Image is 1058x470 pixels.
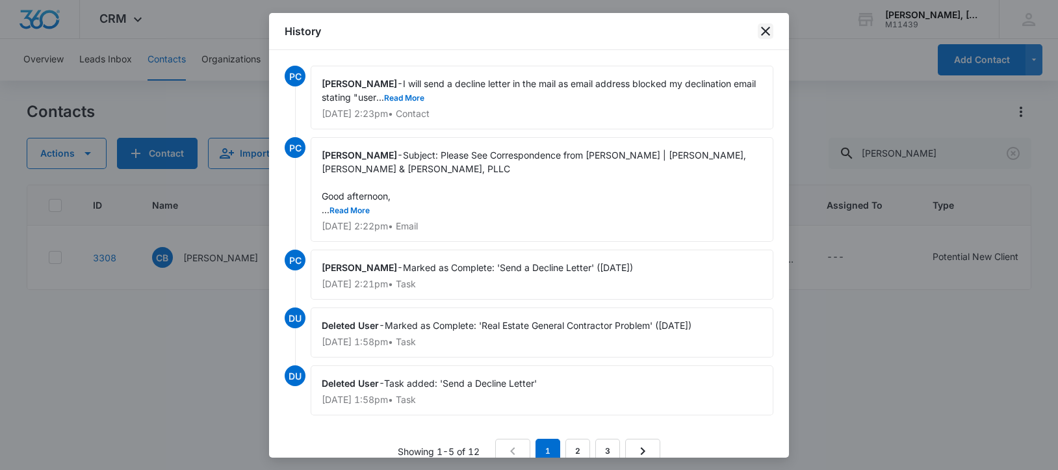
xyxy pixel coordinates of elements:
[495,439,660,463] nav: Pagination
[322,337,762,346] p: [DATE] 1:58pm • Task
[322,280,762,289] p: [DATE] 2:21pm • Task
[322,78,397,89] span: [PERSON_NAME]
[322,150,749,215] span: Subject: Please See Correspondence from [PERSON_NAME] | [PERSON_NAME], [PERSON_NAME] & [PERSON_NA...
[758,23,773,39] button: close
[329,207,370,215] button: Read More
[285,23,321,39] h1: History
[285,250,305,270] span: PC
[311,137,773,242] div: -
[285,365,305,386] span: DU
[322,222,762,231] p: [DATE] 2:22pm • Email
[385,320,691,331] span: Marked as Complete: 'Real Estate General Contractor Problem' ([DATE])
[311,66,773,129] div: -
[285,307,305,328] span: DU
[322,378,379,389] span: Deleted User
[285,66,305,86] span: PC
[535,439,560,463] em: 1
[311,365,773,415] div: -
[322,320,379,331] span: Deleted User
[595,439,620,463] a: Page 3
[625,439,660,463] a: Next Page
[322,262,397,273] span: [PERSON_NAME]
[322,109,762,118] p: [DATE] 2:23pm • Contact
[322,150,397,161] span: [PERSON_NAME]
[311,307,773,358] div: -
[565,439,590,463] a: Page 2
[311,250,773,300] div: -
[403,262,633,273] span: Marked as Complete: 'Send a Decline Letter' ([DATE])
[322,78,758,103] span: I will send a decline letter in the mail as email address blocked my declination email stating "u...
[384,378,537,389] span: Task added: 'Send a Decline Letter'
[322,395,762,404] p: [DATE] 1:58pm • Task
[398,445,480,458] p: Showing 1-5 of 12
[384,94,424,102] button: Read More
[285,137,305,158] span: PC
